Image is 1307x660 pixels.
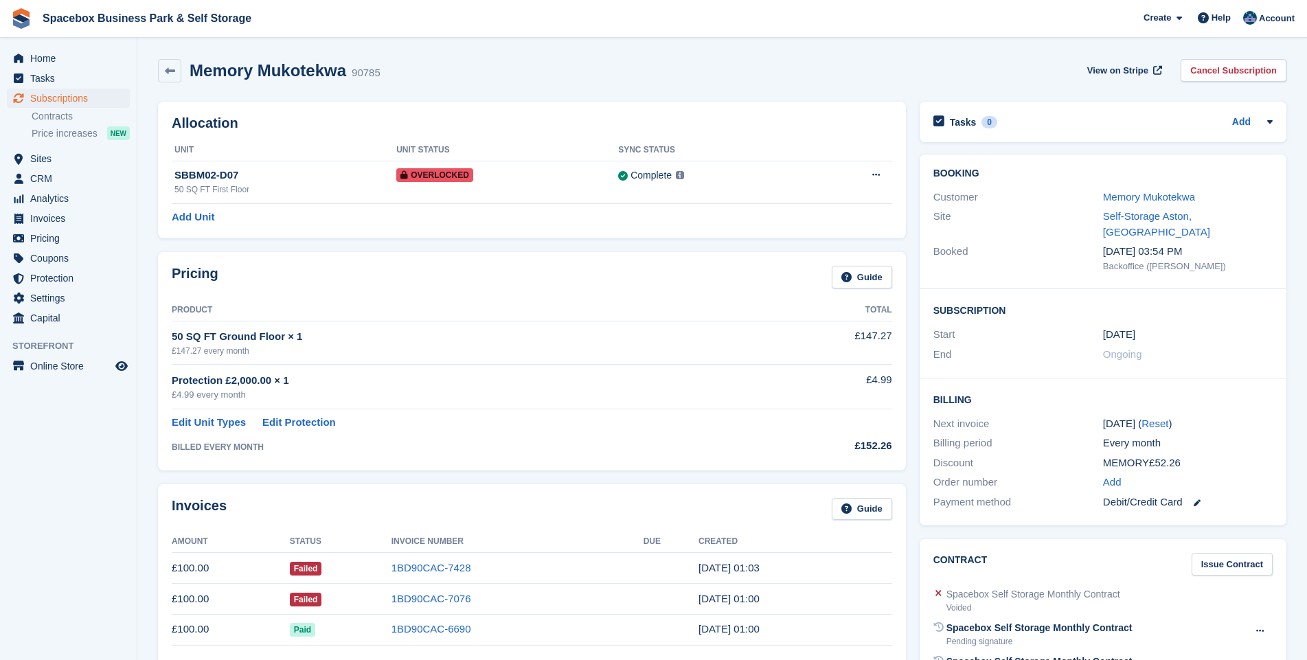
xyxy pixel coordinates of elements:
span: Help [1212,11,1231,25]
time: 2025-08-18 00:03:43 UTC [698,562,760,573]
div: Order number [933,475,1103,490]
a: Spacebox Business Park & Self Storage [37,7,257,30]
a: menu [7,69,130,88]
div: Start [933,327,1103,343]
h2: Memory Mukotekwa [190,61,346,80]
a: menu [7,229,130,248]
div: Site [933,209,1103,240]
div: Complete [630,168,672,183]
a: Preview store [113,358,130,374]
div: 50 SQ FT Ground Floor × 1 [172,329,759,345]
a: menu [7,149,130,168]
time: 2025-06-18 00:00:00 UTC [1103,327,1135,343]
div: Next invoice [933,416,1103,432]
a: menu [7,288,130,308]
span: Create [1144,11,1171,25]
h2: Invoices [172,498,227,521]
a: Add [1103,475,1122,490]
span: Invoices [30,209,113,228]
span: Tasks [30,69,113,88]
div: Spacebox Self Storage Monthly Contract [946,621,1133,635]
a: Guide [832,498,892,521]
th: Status [290,531,391,553]
a: menu [7,89,130,108]
span: Pricing [30,229,113,248]
h2: Subscription [933,303,1273,317]
a: menu [7,269,130,288]
span: Subscriptions [30,89,113,108]
a: Price increases NEW [32,126,130,141]
h2: Tasks [950,116,977,128]
a: menu [7,249,130,268]
div: BILLED EVERY MONTH [172,441,759,453]
td: £100.00 [172,553,290,584]
th: Unit Status [396,139,618,161]
div: 50 SQ FT First Floor [174,183,396,196]
div: £152.26 [759,438,892,454]
div: Customer [933,190,1103,205]
h2: Allocation [172,115,892,131]
span: Failed [290,593,322,606]
a: menu [7,189,130,208]
div: Booked [933,244,1103,273]
th: Total [759,299,892,321]
a: Add Unit [172,209,214,225]
th: Created [698,531,892,553]
div: 0 [981,116,997,128]
span: Home [30,49,113,68]
div: £4.99 every month [172,388,759,402]
a: Issue Contract [1192,553,1273,576]
a: Add [1232,115,1251,130]
th: Sync Status [618,139,808,161]
span: Settings [30,288,113,308]
img: stora-icon-8386f47178a22dfd0bd8f6a31ec36ba5ce8667c1dd55bd0f319d3a0aa187defe.svg [11,8,32,29]
th: Invoice Number [391,531,644,553]
div: [DATE] ( ) [1103,416,1273,432]
div: £147.27 every month [172,345,759,357]
td: £100.00 [172,584,290,615]
th: Amount [172,531,290,553]
div: Spacebox Self Storage Monthly Contract [946,587,1120,602]
div: Protection £2,000.00 × 1 [172,373,759,389]
span: Failed [290,562,322,576]
time: 2025-06-18 00:00:47 UTC [698,623,760,635]
div: Billing period [933,435,1103,451]
th: Unit [172,139,396,161]
span: Analytics [30,189,113,208]
a: Edit Protection [262,415,336,431]
h2: Contract [933,553,988,576]
div: 90785 [352,65,380,81]
a: menu [7,209,130,228]
a: 1BD90CAC-7428 [391,562,471,573]
div: Every month [1103,435,1273,451]
div: End [933,347,1103,363]
a: Guide [832,266,892,288]
div: Voided [946,602,1120,614]
div: Payment method [933,494,1103,510]
td: £100.00 [172,614,290,645]
a: Cancel Subscription [1181,59,1286,82]
span: Storefront [12,339,137,353]
span: Coupons [30,249,113,268]
th: Due [644,531,698,553]
a: Reset [1141,418,1168,429]
div: NEW [107,126,130,140]
span: CRM [30,169,113,188]
span: Account [1259,12,1295,25]
div: SBBM02-D07 [174,168,396,183]
div: Pending signature [946,635,1133,648]
a: menu [7,356,130,376]
time: 2025-07-18 00:00:20 UTC [698,593,760,604]
a: View on Stripe [1082,59,1165,82]
h2: Booking [933,168,1273,179]
div: Discount [933,455,1103,471]
a: 1BD90CAC-7076 [391,593,471,604]
div: Backoffice ([PERSON_NAME]) [1103,260,1273,273]
span: Paid [290,623,315,637]
a: Memory Mukotekwa [1103,191,1195,203]
a: 1BD90CAC-6690 [391,623,471,635]
span: Online Store [30,356,113,376]
a: Contracts [32,110,130,123]
img: Daud [1243,11,1257,25]
img: icon-info-grey-7440780725fd019a000dd9b08b2336e03edf1995a4989e88bcd33f0948082b44.svg [676,171,684,179]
